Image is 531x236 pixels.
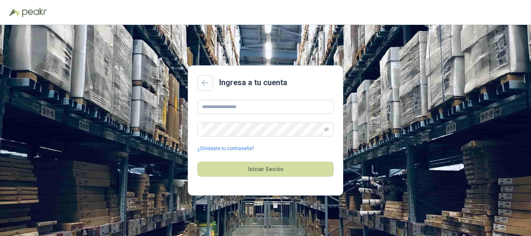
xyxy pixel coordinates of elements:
button: Iniciar Sesión [197,162,334,177]
img: Logo [9,9,20,16]
a: ¿Olvidaste tu contraseña? [197,145,254,152]
span: eye-invisible [324,127,329,132]
img: Peakr [22,8,47,17]
h2: Ingresa a tu cuenta [219,77,287,89]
